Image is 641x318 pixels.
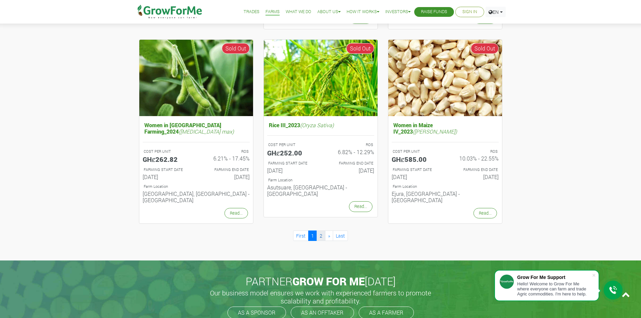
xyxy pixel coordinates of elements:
[326,149,374,155] h6: 6.82% - 12.29%
[393,149,439,154] p: COST PER UNIT
[203,289,438,305] h5: Our business model ensures we work with experienced farmers to promote scalability and profitabil...
[450,174,499,180] h6: [DATE]
[268,177,373,183] p: Location of Farm
[327,142,373,148] p: ROS
[139,231,502,241] nav: Page Navigation
[286,8,311,15] a: What We Do
[293,231,309,241] a: First
[265,8,280,15] a: Farms
[224,208,248,218] a: Read...
[450,155,499,162] h6: 10.03% - 22.55%
[144,167,190,173] p: FARMING START DATE
[308,231,317,241] a: 1
[143,190,250,203] h6: [GEOGRAPHIC_DATA], [GEOGRAPHIC_DATA] - [GEOGRAPHIC_DATA]
[222,43,250,54] span: Sold Out
[143,155,191,163] h5: GHȼ262.82
[202,149,249,154] p: ROS
[267,184,374,197] h6: Asutsuare, [GEOGRAPHIC_DATA] - [GEOGRAPHIC_DATA]
[392,174,440,180] h6: [DATE]
[139,40,253,116] img: growforme image
[317,8,341,15] a: About Us
[244,8,259,15] a: Trades
[517,275,592,280] div: Grow For Me Support
[267,120,374,130] h5: Rice III_2023
[202,167,249,173] p: FARMING END DATE
[201,155,250,162] h6: 6.21% - 17.45%
[392,190,499,203] h6: Ejura, [GEOGRAPHIC_DATA] - [GEOGRAPHIC_DATA]
[392,155,440,163] h5: GHȼ585.00
[144,149,190,154] p: COST PER UNIT
[327,161,373,166] p: FARMING END DATE
[462,8,477,15] a: Sign In
[388,40,502,116] img: growforme image
[201,174,250,180] h6: [DATE]
[300,121,334,129] i: (Oryza Sativa)
[385,8,411,15] a: Investors
[451,149,498,154] p: ROS
[486,7,506,17] a: EN
[268,161,315,166] p: FARMING START DATE
[349,201,372,212] a: Read...
[267,149,316,157] h5: GHȼ252.00
[333,231,348,241] a: Last
[317,231,325,241] a: 2
[451,167,498,173] p: FARMING END DATE
[326,167,374,174] h6: [DATE]
[471,43,499,54] span: Sold Out
[179,128,234,135] i: ([MEDICAL_DATA] max)
[267,167,316,174] h6: [DATE]
[143,174,191,180] h6: [DATE]
[393,167,439,173] p: FARMING START DATE
[421,8,447,15] a: Raise Funds
[264,40,378,116] img: growforme image
[137,275,505,288] h2: PARTNER [DATE]
[473,208,497,218] a: Read...
[346,43,374,54] span: Sold Out
[517,281,592,296] div: Hello! Welcome to Grow For Me where everyone can farm and trade Agric commodities. I'm here to help.
[393,184,498,189] p: Location of Farm
[392,120,499,136] h5: Women in Maize IV_2023
[292,274,365,288] span: GROW FOR ME
[347,8,379,15] a: How it Works
[144,184,249,189] p: Location of Farm
[413,128,457,135] i: ([PERSON_NAME])
[143,120,250,136] h5: Women in [GEOGRAPHIC_DATA] Farming_2024
[268,142,315,148] p: COST PER UNIT
[328,233,330,239] span: »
